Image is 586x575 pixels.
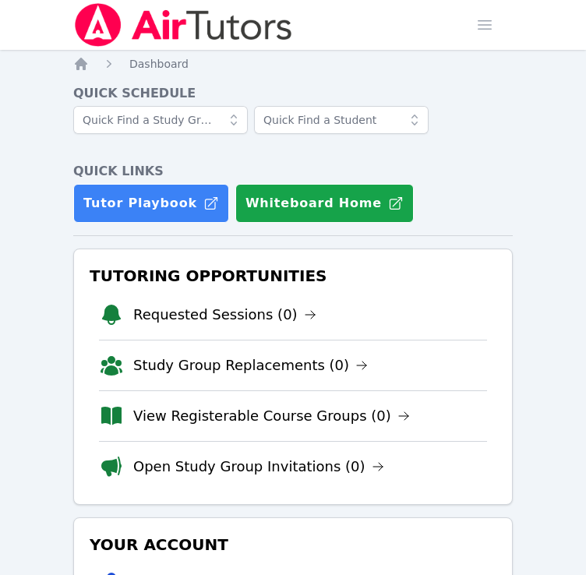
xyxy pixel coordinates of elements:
[129,58,189,70] span: Dashboard
[73,3,294,47] img: Air Tutors
[133,304,316,326] a: Requested Sessions (0)
[73,162,513,181] h4: Quick Links
[133,456,384,478] a: Open Study Group Invitations (0)
[86,531,500,559] h3: Your Account
[73,106,248,134] input: Quick Find a Study Group
[133,405,410,427] a: View Registerable Course Groups (0)
[133,355,368,376] a: Study Group Replacements (0)
[235,184,414,223] button: Whiteboard Home
[86,262,500,290] h3: Tutoring Opportunities
[73,84,513,103] h4: Quick Schedule
[129,56,189,72] a: Dashboard
[254,106,429,134] input: Quick Find a Student
[73,184,229,223] a: Tutor Playbook
[73,56,513,72] nav: Breadcrumb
